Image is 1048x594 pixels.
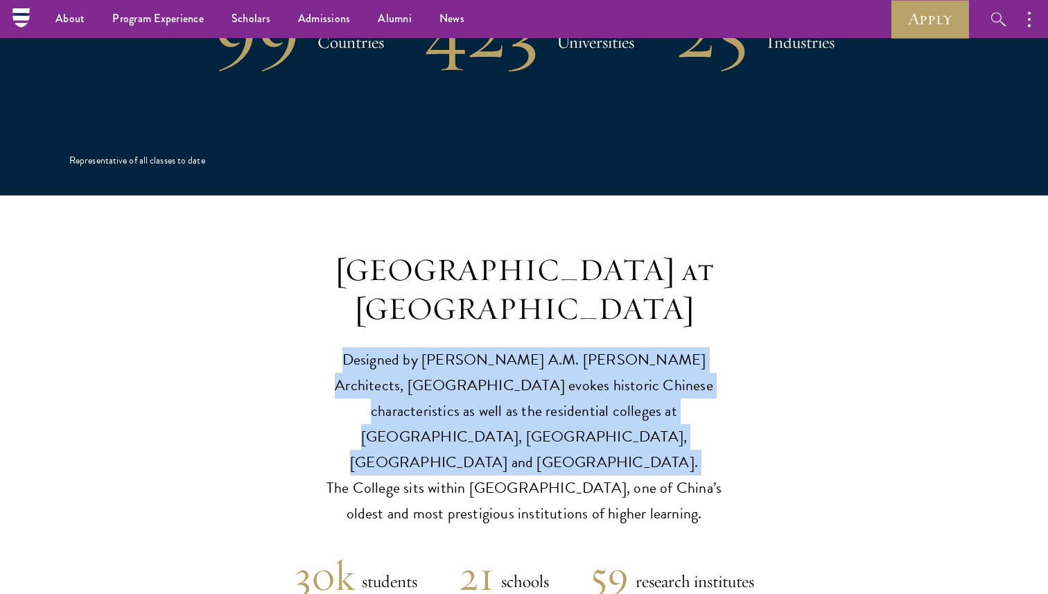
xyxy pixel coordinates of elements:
[317,28,384,56] h3: Countries
[557,28,634,56] h3: Universities
[767,28,835,56] h3: Industries
[69,154,205,168] div: Representative of all classes to date
[309,347,739,527] p: Designed by [PERSON_NAME] A.M. [PERSON_NAME] Architects, [GEOGRAPHIC_DATA] evokes historic Chines...
[309,251,739,329] h3: [GEOGRAPHIC_DATA] at [GEOGRAPHIC_DATA]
